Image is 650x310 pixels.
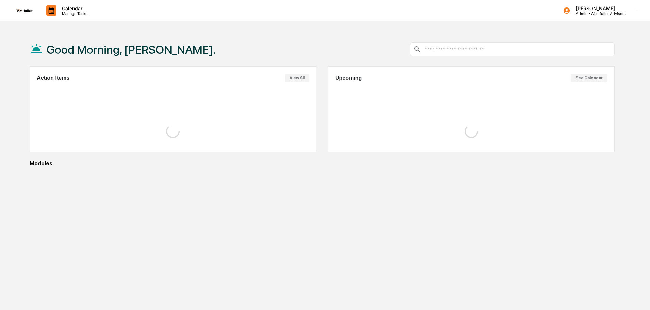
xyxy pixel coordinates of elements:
img: logo [16,9,33,12]
p: Calendar [56,5,91,11]
p: [PERSON_NAME] [570,5,626,11]
button: See Calendar [571,74,607,82]
p: Admin • Westfuller Advisors [570,11,626,16]
h1: Good Morning, [PERSON_NAME]. [47,43,216,56]
button: View All [285,74,309,82]
div: Modules [30,160,615,167]
h2: Upcoming [335,75,362,81]
p: Manage Tasks [56,11,91,16]
h2: Action Items [37,75,69,81]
